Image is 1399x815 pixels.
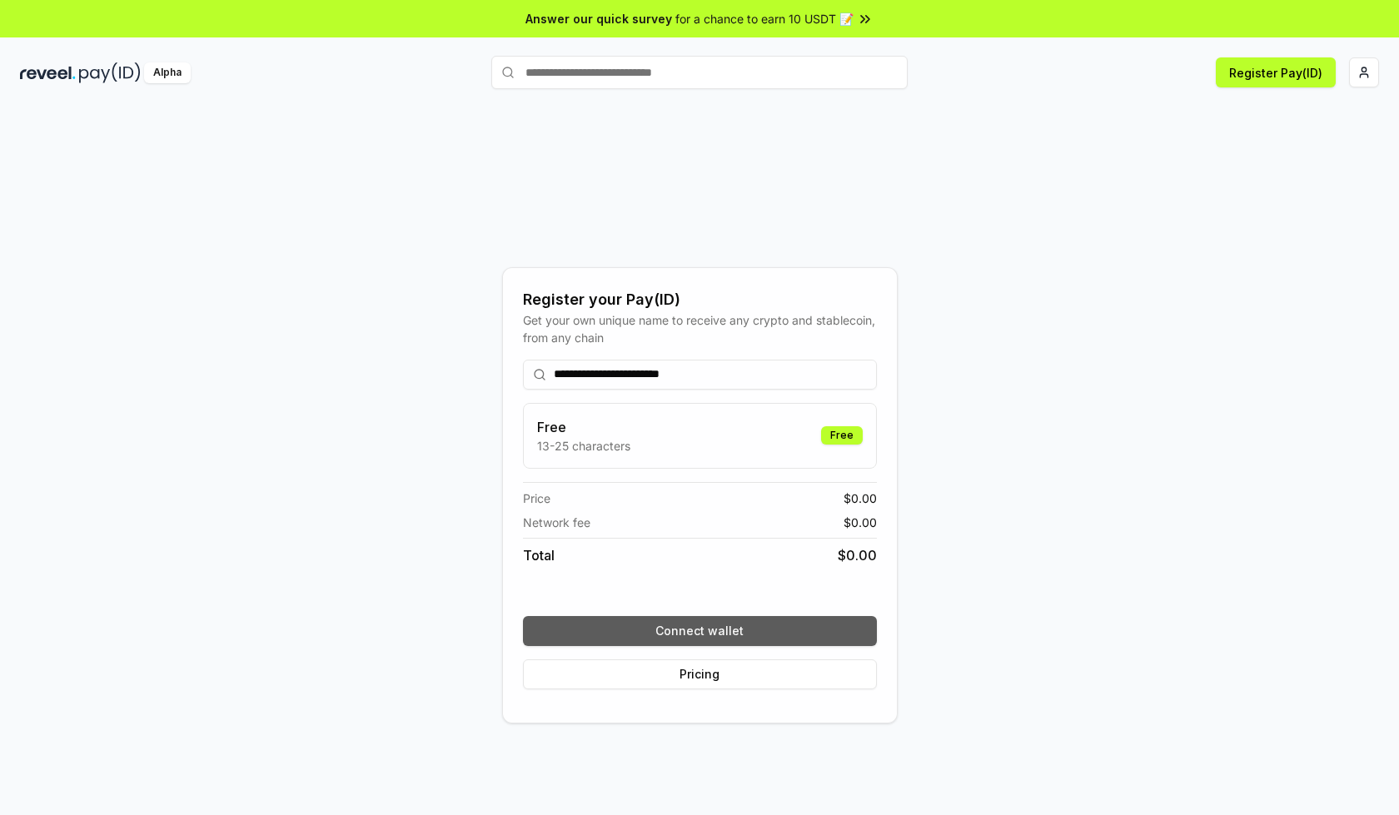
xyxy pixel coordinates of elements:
span: Price [523,489,550,507]
img: reveel_dark [20,62,76,83]
span: $ 0.00 [844,489,877,507]
span: $ 0.00 [838,545,877,565]
img: pay_id [79,62,141,83]
button: Connect wallet [523,616,877,646]
button: Pricing [523,659,877,689]
div: Register your Pay(ID) [523,288,877,311]
div: Alpha [144,62,191,83]
span: $ 0.00 [844,514,877,531]
p: 13-25 characters [537,437,630,455]
h3: Free [537,417,630,437]
span: Answer our quick survey [525,10,672,27]
button: Register Pay(ID) [1216,57,1336,87]
span: for a chance to earn 10 USDT 📝 [675,10,854,27]
div: Get your own unique name to receive any crypto and stablecoin, from any chain [523,311,877,346]
span: Network fee [523,514,590,531]
div: Free [821,426,863,445]
span: Total [523,545,555,565]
